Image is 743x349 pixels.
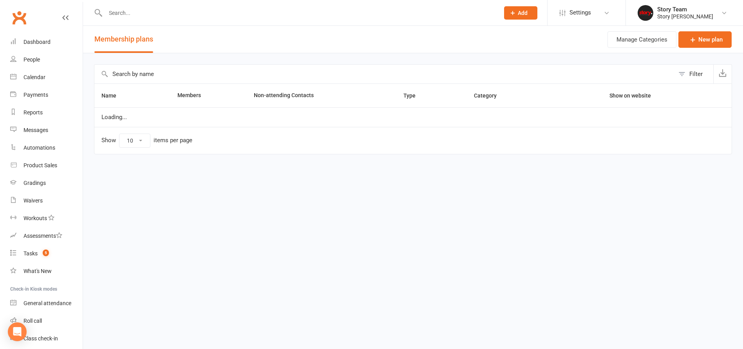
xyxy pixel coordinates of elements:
[24,197,43,204] div: Waivers
[24,233,62,239] div: Assessments
[10,157,83,174] a: Product Sales
[504,6,537,20] button: Add
[602,91,660,100] button: Show on website
[103,7,494,18] input: Search...
[24,268,52,274] div: What's New
[24,127,48,133] div: Messages
[10,104,83,121] a: Reports
[94,65,674,83] input: Search by name
[9,8,29,27] a: Clubworx
[607,31,676,48] button: Manage Categories
[24,145,55,151] div: Automations
[678,31,732,48] a: New plan
[10,245,83,262] a: Tasks 5
[247,84,396,107] th: Non-attending Contacts
[10,33,83,51] a: Dashboard
[101,134,192,148] div: Show
[24,215,47,221] div: Workouts
[518,10,528,16] span: Add
[24,92,48,98] div: Payments
[10,330,83,347] a: Class kiosk mode
[101,92,125,99] span: Name
[10,174,83,192] a: Gradings
[569,4,591,22] span: Settings
[609,92,651,99] span: Show on website
[154,137,192,144] div: items per page
[101,91,125,100] button: Name
[24,39,51,45] div: Dashboard
[10,121,83,139] a: Messages
[94,107,732,127] td: Loading...
[24,318,42,324] div: Roll call
[403,92,424,99] span: Type
[10,262,83,280] a: What's New
[94,26,153,53] button: Membership plans
[24,162,57,168] div: Product Sales
[674,65,713,83] button: Filter
[24,109,43,116] div: Reports
[24,335,58,342] div: Class check-in
[10,69,83,86] a: Calendar
[24,56,40,63] div: People
[10,139,83,157] a: Automations
[24,74,45,80] div: Calendar
[10,227,83,245] a: Assessments
[638,5,653,21] img: thumb_image1751589760.png
[10,295,83,312] a: General attendance kiosk mode
[43,250,49,256] span: 5
[24,300,71,306] div: General attendance
[657,13,713,20] div: Story [PERSON_NAME]
[474,91,505,100] button: Category
[10,86,83,104] a: Payments
[403,91,424,100] button: Type
[24,250,38,257] div: Tasks
[8,322,27,341] div: Open Intercom Messenger
[10,210,83,227] a: Workouts
[10,51,83,69] a: People
[689,69,703,79] div: Filter
[24,180,46,186] div: Gradings
[10,312,83,330] a: Roll call
[10,192,83,210] a: Waivers
[170,84,246,107] th: Members
[657,6,713,13] div: Story Team
[474,92,505,99] span: Category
